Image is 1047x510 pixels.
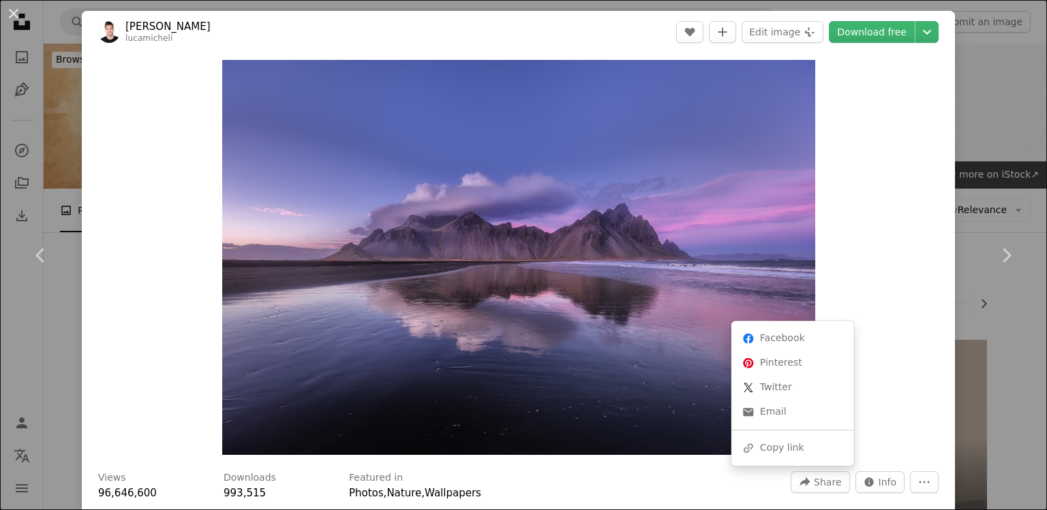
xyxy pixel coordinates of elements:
[737,400,849,424] a: Share over email
[737,351,849,375] a: Share on Pinterest
[731,321,854,466] div: Share this image
[737,326,849,351] a: Share on Facebook
[814,472,841,492] span: Share
[737,375,849,400] a: Share on Twitter
[737,436,849,460] div: Copy link
[791,471,849,493] button: Share this image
